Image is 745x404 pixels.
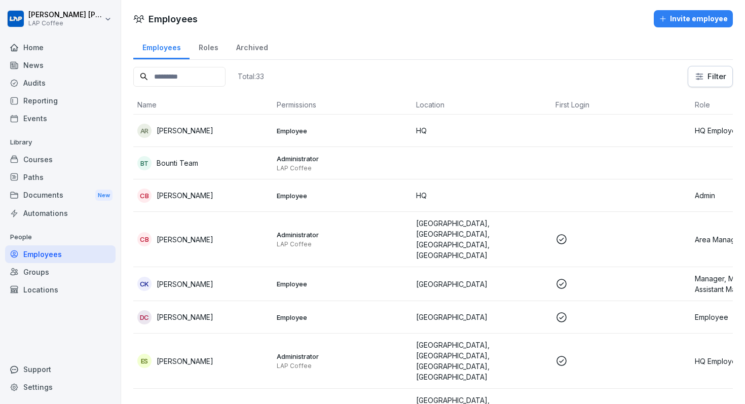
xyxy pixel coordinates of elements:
[137,189,152,203] div: CB
[277,279,408,288] p: Employee
[5,378,116,396] a: Settings
[5,281,116,299] a: Locations
[277,126,408,135] p: Employee
[5,39,116,56] a: Home
[5,245,116,263] a: Employees
[416,218,547,261] p: [GEOGRAPHIC_DATA], [GEOGRAPHIC_DATA], [GEOGRAPHIC_DATA], [GEOGRAPHIC_DATA]
[137,232,152,246] div: CB
[227,33,277,59] a: Archived
[157,125,213,136] p: [PERSON_NAME]
[157,312,213,322] p: [PERSON_NAME]
[654,10,733,27] button: Invite employee
[416,190,547,201] p: HQ
[5,109,116,127] a: Events
[133,33,190,59] a: Employees
[659,13,728,24] div: Invite employee
[137,354,152,368] div: ES
[95,190,113,201] div: New
[157,158,198,168] p: Bounti Team
[277,154,408,163] p: Administrator
[133,95,273,115] th: Name
[277,362,408,370] p: LAP Coffee
[157,234,213,245] p: [PERSON_NAME]
[277,240,408,248] p: LAP Coffee
[137,124,152,138] div: AR
[5,186,116,205] div: Documents
[688,66,732,87] button: Filter
[277,313,408,322] p: Employee
[5,263,116,281] a: Groups
[5,186,116,205] a: DocumentsNew
[416,340,547,382] p: [GEOGRAPHIC_DATA], [GEOGRAPHIC_DATA], [GEOGRAPHIC_DATA], [GEOGRAPHIC_DATA]
[277,164,408,172] p: LAP Coffee
[28,11,102,19] p: [PERSON_NAME] [PERSON_NAME]
[5,151,116,168] a: Courses
[416,279,547,289] p: [GEOGRAPHIC_DATA]
[416,312,547,322] p: [GEOGRAPHIC_DATA]
[148,12,198,26] h1: Employees
[5,74,116,92] a: Audits
[5,229,116,245] p: People
[190,33,227,59] a: Roles
[694,71,726,82] div: Filter
[238,71,264,81] p: Total: 33
[5,360,116,378] div: Support
[277,230,408,239] p: Administrator
[137,277,152,291] div: CK
[5,168,116,186] a: Paths
[273,95,412,115] th: Permissions
[5,56,116,74] a: News
[137,310,152,324] div: DC
[28,20,102,27] p: LAP Coffee
[157,356,213,366] p: [PERSON_NAME]
[5,92,116,109] a: Reporting
[5,204,116,222] a: Automations
[157,279,213,289] p: [PERSON_NAME]
[157,190,213,201] p: [PERSON_NAME]
[277,191,408,200] p: Employee
[137,156,152,170] div: BT
[416,125,547,136] p: HQ
[412,95,551,115] th: Location
[551,95,691,115] th: First Login
[5,134,116,151] p: Library
[277,352,408,361] p: Administrator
